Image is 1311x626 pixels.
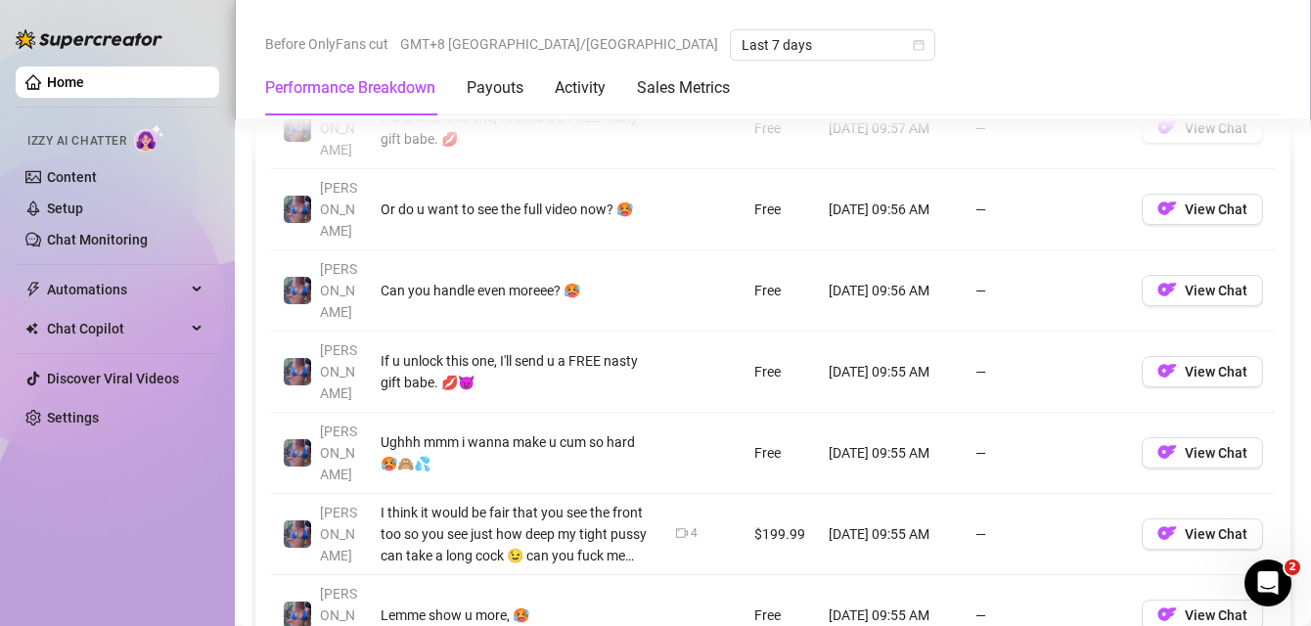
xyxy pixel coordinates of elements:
img: OF [1157,361,1177,380]
img: OF [1157,117,1177,137]
span: Before OnlyFans cut [265,29,388,59]
a: Home [47,74,84,90]
td: [DATE] 09:56 AM [817,250,964,332]
span: View Chat [1185,526,1247,542]
img: OF [1157,280,1177,299]
td: Free [743,332,817,413]
div: If u unlock this one, I'll send u a FREE nasty gift babe. 💋😈 [381,350,653,393]
td: [DATE] 09:56 AM [817,169,964,250]
img: Jaylie [284,358,311,385]
span: thunderbolt [25,282,41,297]
a: Settings [47,410,99,425]
button: OFView Chat [1142,275,1263,306]
div: Activity [555,76,606,100]
span: View Chat [1185,283,1247,298]
td: — [964,494,1130,575]
td: — [964,169,1130,250]
a: Discover Viral Videos [47,371,179,386]
a: Content [47,169,97,185]
td: [DATE] 09:55 AM [817,494,964,575]
div: Can you handle even moreee? 🥵 [381,280,653,301]
span: [PERSON_NAME] [320,99,357,157]
a: Chat Monitoring [47,232,148,247]
span: [PERSON_NAME] [320,424,357,482]
a: OFView Chat [1142,124,1263,140]
span: View Chat [1185,607,1247,623]
div: I think it would be fair that you see the front too so you see just how deep my tight pussy can t... [381,502,653,566]
button: OFView Chat [1142,518,1263,550]
td: [DATE] 09:55 AM [817,332,964,413]
img: AI Chatter [134,124,164,153]
td: [DATE] 09:57 AM [817,88,964,169]
a: OFView Chat [1142,368,1263,383]
img: logo-BBDzfeDw.svg [16,29,162,49]
td: — [964,413,1130,494]
td: — [964,332,1130,413]
span: GMT+8 [GEOGRAPHIC_DATA]/[GEOGRAPHIC_DATA] [400,29,718,59]
span: 2 [1285,559,1300,575]
span: Izzy AI Chatter [27,132,126,151]
span: View Chat [1185,445,1247,461]
div: 4 [691,524,698,543]
span: calendar [913,39,925,51]
td: Free [743,250,817,332]
span: Last 7 days [742,30,924,60]
img: OF [1157,523,1177,543]
td: $199.99 [743,494,817,575]
span: Automations [47,274,186,305]
button: OFView Chat [1142,437,1263,469]
a: OFView Chat [1142,287,1263,302]
img: Jaylie [284,196,311,223]
img: Jaylie [284,520,311,548]
img: OF [1157,199,1177,218]
td: — [964,250,1130,332]
img: Jaylie [284,114,311,142]
td: — [964,88,1130,169]
img: Jaylie [284,439,311,467]
img: OF [1157,604,1177,624]
button: OFView Chat [1142,356,1263,387]
span: [PERSON_NAME] [320,342,357,401]
span: [PERSON_NAME] [320,180,357,239]
div: Payouts [467,76,523,100]
div: If u unlock this one, I'll send u a FREE nasty gift babe. 💋 [381,107,653,150]
img: Chat Copilot [25,322,38,335]
div: Ughhh mmm i wanna make u cum so hard 🥵🙈💦 [381,431,653,474]
div: Performance Breakdown [265,76,435,100]
div: Sales Metrics [637,76,730,100]
iframe: Intercom live chat [1244,559,1291,606]
a: Setup [47,201,83,216]
span: View Chat [1185,120,1247,136]
span: video-camera [676,527,688,539]
img: OF [1157,442,1177,462]
span: View Chat [1185,201,1247,217]
div: Or do u want to see the full video now? 🥵 [381,199,653,220]
td: Free [743,88,817,169]
button: OFView Chat [1142,112,1263,144]
td: Free [743,169,817,250]
div: Lemme show u more, 🥵 [381,604,653,626]
a: OFView Chat [1142,205,1263,221]
span: View Chat [1185,364,1247,380]
span: Chat Copilot [47,313,186,344]
span: [PERSON_NAME] [320,505,357,563]
button: OFView Chat [1142,194,1263,225]
td: [DATE] 09:55 AM [817,413,964,494]
a: OFView Chat [1142,530,1263,546]
a: OFView Chat [1142,449,1263,465]
span: [PERSON_NAME] [320,261,357,320]
img: Jaylie [284,277,311,304]
td: Free [743,413,817,494]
